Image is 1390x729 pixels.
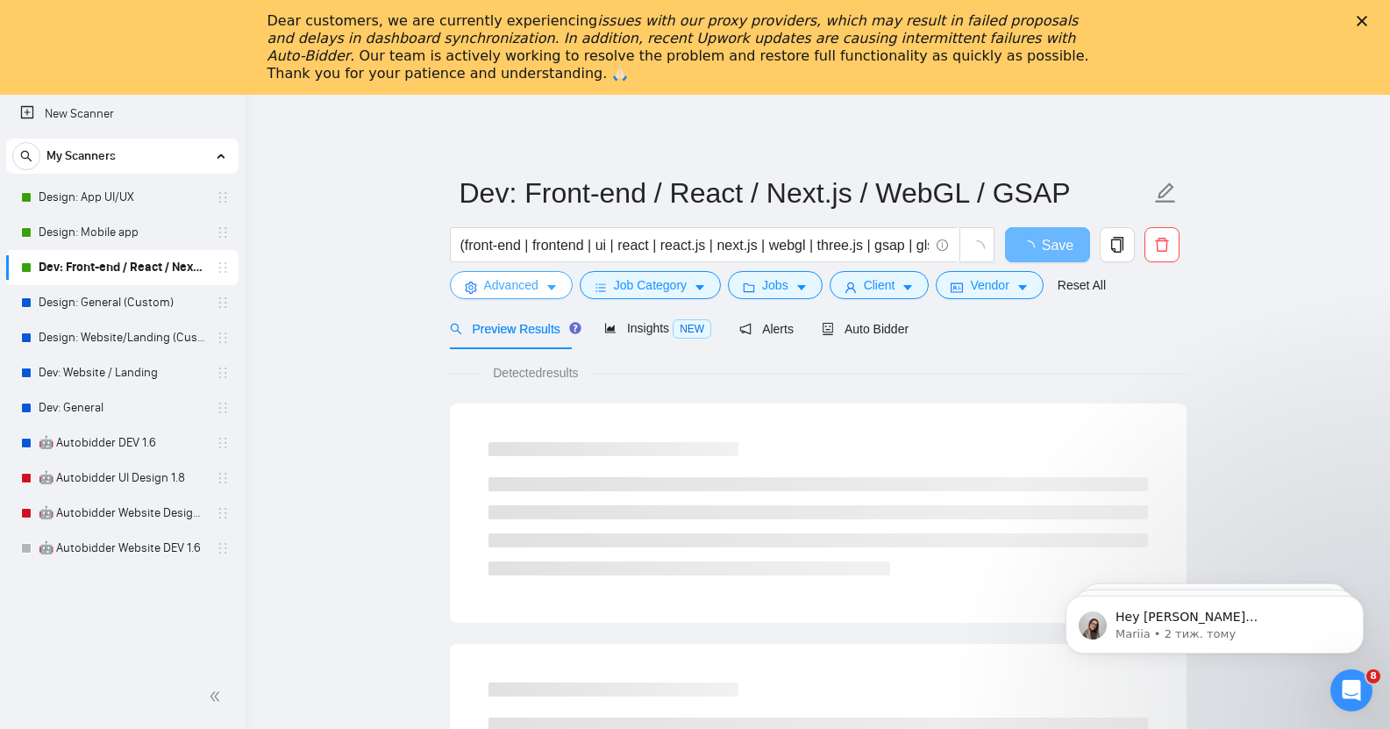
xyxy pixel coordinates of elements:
[969,240,985,256] span: loading
[1366,669,1380,683] span: 8
[39,250,205,285] a: Dev: Front-end / React / Next.js / WebGL / GSAP
[39,390,205,425] a: Dev: General
[567,320,583,336] div: Tooltip anchor
[39,425,205,461] a: 🤖 Autobidder DEV 1.6
[216,296,230,310] span: holder
[216,401,230,415] span: holder
[830,271,930,299] button: userClientcaret-down
[1016,281,1029,294] span: caret-down
[216,541,230,555] span: holder
[864,275,895,295] span: Client
[39,180,205,215] a: Design: App UI/UX
[39,531,205,566] a: 🤖 Autobidder Website DEV 1.6
[694,281,706,294] span: caret-down
[450,322,576,336] span: Preview Results
[209,688,226,705] span: double-left
[216,366,230,380] span: holder
[1005,227,1090,262] button: Save
[216,261,230,275] span: holder
[762,275,788,295] span: Jobs
[39,461,205,496] a: 🤖 Autobidder UI Design 1.8
[13,150,39,162] span: search
[1100,227,1135,262] button: copy
[970,275,1009,295] span: Vendor
[6,139,239,566] li: My Scanners
[595,281,607,294] span: bars
[39,285,205,320] a: Design: General (Custom)
[1042,234,1073,256] span: Save
[484,275,538,295] span: Advanced
[216,436,230,450] span: holder
[216,190,230,204] span: holder
[1144,227,1180,262] button: delete
[937,239,948,251] span: info-circle
[902,281,914,294] span: caret-down
[1330,669,1372,711] iframe: Intercom live chat
[545,281,558,294] span: caret-down
[795,281,808,294] span: caret-down
[216,331,230,345] span: holder
[46,139,116,174] span: My Scanners
[460,234,929,256] input: Search Freelance Jobs...
[845,281,857,294] span: user
[6,96,239,132] li: New Scanner
[822,322,909,336] span: Auto Bidder
[822,323,834,335] span: robot
[739,323,752,335] span: notification
[1145,237,1179,253] span: delete
[481,363,590,382] span: Detected results
[216,506,230,520] span: holder
[39,215,205,250] a: Design: Mobile app
[580,271,721,299] button: barsJob Categorycaret-down
[1357,16,1374,26] div: Закрити
[951,281,963,294] span: idcard
[728,271,823,299] button: folderJobscaret-down
[673,319,711,339] span: NEW
[1039,559,1390,682] iframe: Intercom notifications повідомлення
[39,496,205,531] a: 🤖 Autobidder Website Design 1.8
[1058,275,1106,295] a: Reset All
[936,271,1043,299] button: idcardVendorcaret-down
[450,271,573,299] button: settingAdvancedcaret-down
[739,322,794,336] span: Alerts
[1154,182,1177,204] span: edit
[450,323,462,335] span: search
[216,225,230,239] span: holder
[216,471,230,485] span: holder
[604,322,617,334] span: area-chart
[604,321,711,335] span: Insights
[39,355,205,390] a: Dev: Website / Landing
[39,320,205,355] a: Design: Website/Landing (Custom)
[614,275,687,295] span: Job Category
[743,281,755,294] span: folder
[267,12,1095,82] div: Dear customers, we are currently experiencing . Our team is actively working to resolve the probl...
[1021,240,1042,254] span: loading
[20,96,225,132] a: New Scanner
[460,171,1151,215] input: Scanner name...
[267,12,1079,64] i: issues with our proxy providers, which may result in failed proposals and delays in dashboard syn...
[1101,237,1134,253] span: copy
[465,281,477,294] span: setting
[12,142,40,170] button: search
